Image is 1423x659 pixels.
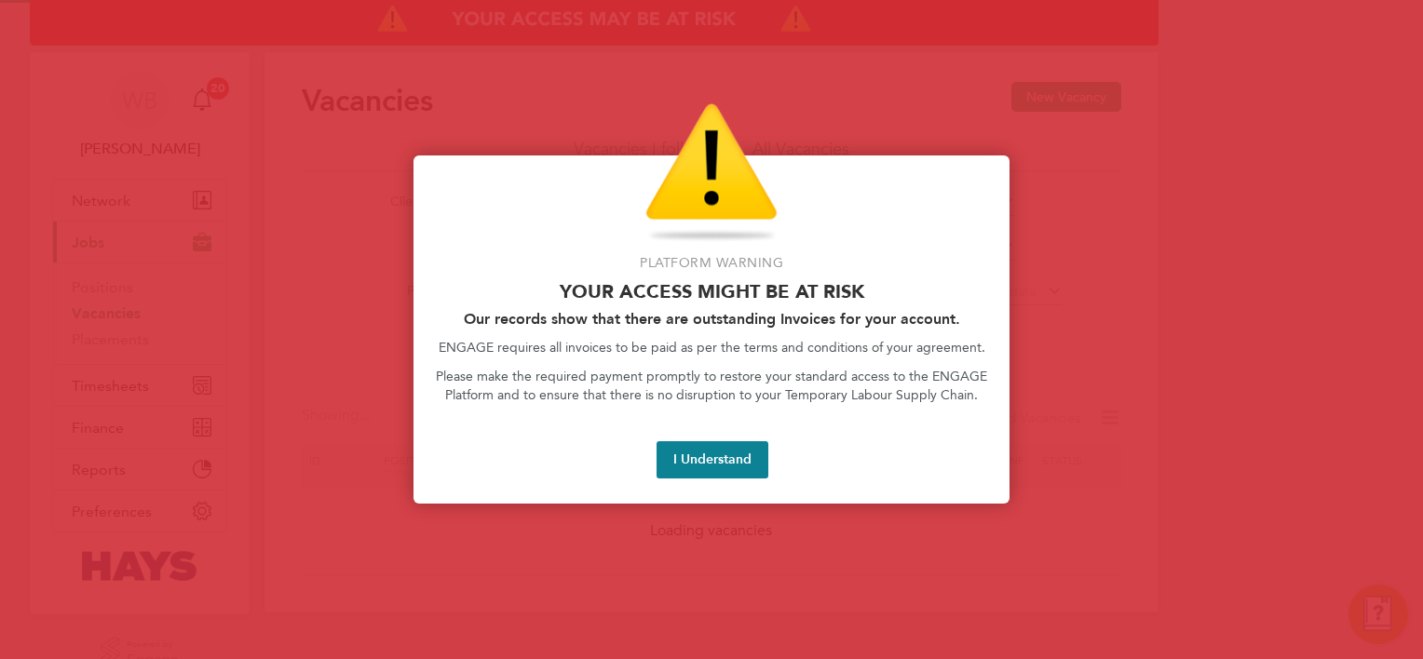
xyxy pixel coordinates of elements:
h2: Our records show that there are outstanding Invoices for your account. [436,310,987,328]
p: Your access might be at risk [436,280,987,303]
p: Please make the required payment promptly to restore your standard access to the ENGAGE Platform ... [436,368,987,404]
p: Platform Warning [436,254,987,273]
img: Warning Icon [645,103,778,243]
p: ENGAGE requires all invoices to be paid as per the terms and conditions of your agreement. [436,339,987,357]
button: I Understand [657,441,768,478]
div: Access At Risk [413,155,1010,504]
